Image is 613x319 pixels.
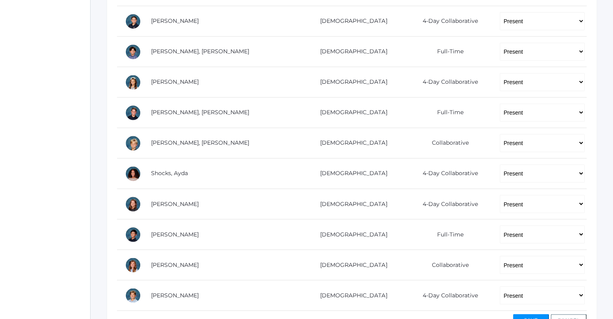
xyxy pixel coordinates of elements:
td: [DEMOGRAPHIC_DATA] [298,67,403,97]
td: Full-Time [403,36,491,67]
td: Full-Time [403,97,491,128]
a: [PERSON_NAME] [151,291,199,299]
td: [DEMOGRAPHIC_DATA] [298,6,403,36]
td: [DEMOGRAPHIC_DATA] [298,250,403,280]
td: [DEMOGRAPHIC_DATA] [298,280,403,311]
a: Shocks, Ayda [151,170,188,177]
a: [PERSON_NAME] [151,17,199,24]
td: 4-Day Collaborative [403,280,491,311]
a: [PERSON_NAME], [PERSON_NAME] [151,48,249,55]
a: [PERSON_NAME], [PERSON_NAME] [151,139,249,146]
td: Collaborative [403,250,491,280]
div: Hudson Purser [125,44,141,60]
td: Full-Time [403,219,491,250]
td: [DEMOGRAPHIC_DATA] [298,36,403,67]
td: [DEMOGRAPHIC_DATA] [298,219,403,250]
a: [PERSON_NAME] [151,261,199,268]
td: [DEMOGRAPHIC_DATA] [298,97,403,128]
div: Ryder Roberts [125,105,141,121]
div: Matteo Soratorio [125,226,141,242]
div: Reagan Reynolds [125,74,141,90]
td: [DEMOGRAPHIC_DATA] [298,189,403,219]
div: Zade Wilson [125,287,141,303]
td: [DEMOGRAPHIC_DATA] [298,158,403,189]
td: 4-Day Collaborative [403,6,491,36]
div: Levi Sergey [125,135,141,151]
a: [PERSON_NAME] [151,78,199,85]
div: Ayda Shocks [125,166,141,182]
td: 4-Day Collaborative [403,158,491,189]
a: [PERSON_NAME], [PERSON_NAME] [151,109,249,116]
div: Aiden Oceguera [125,13,141,29]
td: 4-Day Collaborative [403,189,491,219]
a: [PERSON_NAME] [151,230,199,238]
td: 4-Day Collaborative [403,67,491,97]
td: [DEMOGRAPHIC_DATA] [298,128,403,158]
div: Arielle White [125,257,141,273]
a: [PERSON_NAME] [151,200,199,207]
div: Ayla Smith [125,196,141,212]
td: Collaborative [403,128,491,158]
